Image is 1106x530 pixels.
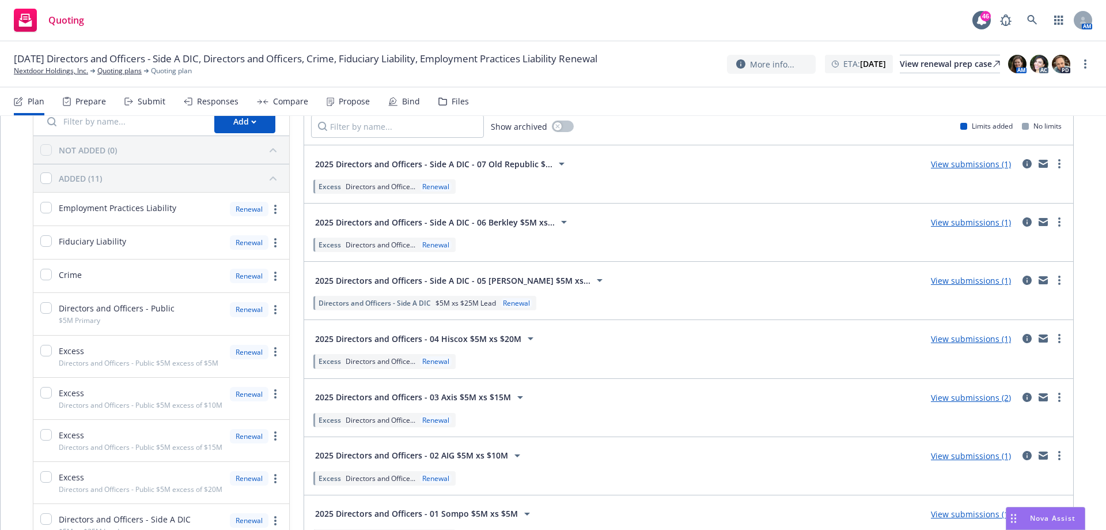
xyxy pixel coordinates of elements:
span: Directors and Office... [346,240,415,250]
span: Crime [59,269,82,281]
div: No limits [1022,121,1062,131]
span: Directors and Office... [346,473,415,483]
span: More info... [750,58,794,70]
span: Excess [319,415,341,425]
button: 2025 Directors and Officers - Side A DIC - 06 Berkley $5M xs... [311,211,575,234]
div: Renewal [230,269,268,283]
span: Nova Assist [1030,513,1075,523]
button: NOT ADDED (0) [59,141,282,159]
span: 2025 Directors and Officers - 04 Hiscox $5M xs $20M [315,333,521,345]
img: photo [1052,55,1070,73]
button: 2025 Directors and Officers - 04 Hiscox $5M xs $20M [311,327,541,350]
span: 2025 Directors and Officers - Side A DIC - 05 [PERSON_NAME] $5M xs... [315,275,590,287]
a: more [268,387,282,401]
a: View renewal prep case [900,55,1000,73]
div: Renewal [230,513,268,528]
span: Excess [319,240,341,250]
span: Excess [319,473,341,483]
div: Bind [402,97,420,106]
div: NOT ADDED (0) [59,144,117,156]
a: more [268,514,282,528]
div: Renewal [230,202,268,216]
button: More info... [727,55,816,74]
span: ETA : [843,58,886,70]
a: circleInformation [1020,215,1034,229]
button: ADDED (11) [59,169,282,187]
button: 2025 Directors and Officers - Side A DIC - 07 Old Republic $... [311,152,573,175]
a: mail [1036,449,1050,463]
a: View submissions (1) [931,509,1011,520]
div: Renewal [230,387,268,401]
span: Excess [59,471,84,483]
div: Renewal [420,415,452,425]
span: Excess [59,387,84,399]
a: more [268,429,282,443]
a: Quoting [9,4,89,36]
a: more [1052,157,1066,171]
span: Excess [319,182,341,191]
div: Renewal [501,298,532,308]
div: Plan [28,97,44,106]
div: Limits added [960,121,1013,131]
span: Directors and Officers - Side A DIC [59,513,191,525]
a: more [1052,449,1066,463]
span: 2025 Directors and Officers - Side A DIC - 06 Berkley $5M xs... [315,216,555,228]
a: more [268,202,282,216]
div: Renewal [420,356,452,366]
div: Renewal [420,473,452,483]
span: 2025 Directors and Officers - 01 Sompo $5M xs $5M [315,508,518,520]
button: Nova Assist [1006,507,1085,530]
a: mail [1036,332,1050,345]
a: circleInformation [1020,332,1034,345]
a: mail [1036,273,1050,287]
a: View submissions (2) [931,392,1011,403]
span: $5M xs $25M Lead [435,298,496,308]
span: Directors and Office... [346,415,415,425]
span: Show archived [491,121,547,133]
a: more [1078,57,1092,71]
div: Renewal [230,471,268,486]
a: circleInformation [1020,157,1034,171]
span: Directors and Officers - Side A DIC [319,298,431,308]
div: Files [452,97,469,106]
div: Renewal [230,345,268,359]
a: more [268,345,282,359]
a: Report a Bug [994,9,1017,32]
div: Responses [197,97,238,106]
a: more [268,303,282,317]
span: Quoting [48,16,84,25]
span: 2025 Directors and Officers - 03 Axis $5M xs $15M [315,391,511,403]
span: Excess [319,356,341,366]
a: circleInformation [1020,449,1034,463]
a: View submissions (1) [931,159,1011,170]
div: Add [233,111,256,133]
span: Directors and Officers - Public $5M excess of $20M [59,484,222,494]
button: Add [214,110,275,133]
button: 2025 Directors and Officers - Side A DIC - 05 [PERSON_NAME] $5M xs... [311,269,611,292]
span: Excess [59,345,84,357]
div: Compare [273,97,308,106]
span: Quoting plan [151,66,192,76]
a: Switch app [1047,9,1070,32]
a: more [1052,390,1066,404]
button: 2025 Directors and Officers - 02 AIG $5M xs $10M [311,444,528,467]
strong: [DATE] [860,58,886,69]
span: Fiduciary Liability [59,235,126,247]
div: ADDED (11) [59,172,102,185]
span: Directors and Office... [346,182,415,191]
a: View submissions (1) [931,333,1011,344]
span: Directors and Officers - Public [59,302,175,314]
a: circleInformation [1020,390,1034,404]
a: more [1052,273,1066,287]
span: Directors and Officers - Public $5M excess of $5M [59,358,218,368]
div: Submit [138,97,165,106]
div: Renewal [230,235,268,250]
div: Drag to move [1006,508,1021,529]
a: more [268,236,282,250]
span: 2025 Directors and Officers - 02 AIG $5M xs $10M [315,449,508,461]
a: more [1052,332,1066,345]
a: more [268,269,282,283]
div: Renewal [230,302,268,317]
a: View submissions (1) [931,275,1011,286]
